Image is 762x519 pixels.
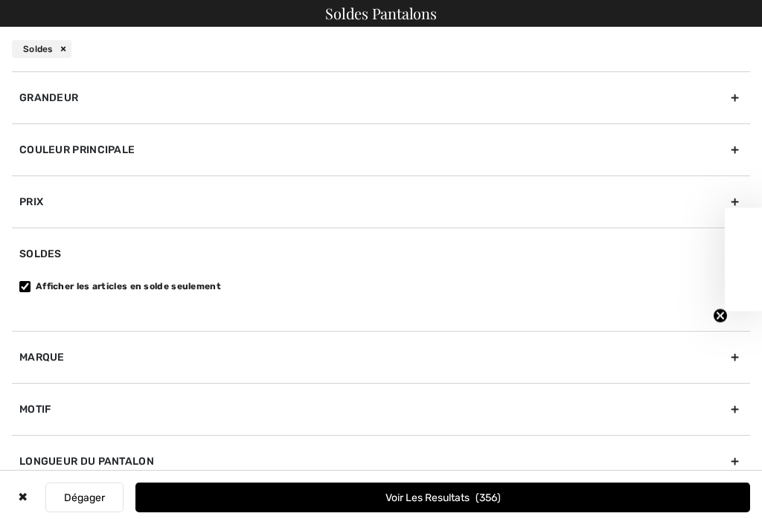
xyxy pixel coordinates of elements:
[12,228,750,280] div: Soldes
[45,483,124,512] button: Dégager
[12,383,750,435] div: Motif
[713,309,728,323] button: Close teaser
[725,208,762,312] div: Close teaser
[476,491,501,504] span: 356
[19,281,31,292] input: Afficher les articles en solde seulement
[12,175,750,228] div: Prix
[12,40,71,58] div: Soldes
[135,483,750,512] button: Voir les resultats356
[12,331,750,383] div: Marque
[12,435,750,487] div: Longueur du pantalon
[12,483,33,512] div: ✖
[12,123,750,175] div: Couleur Principale
[19,280,750,293] label: Afficher les articles en solde seulement
[12,71,750,123] div: Grandeur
